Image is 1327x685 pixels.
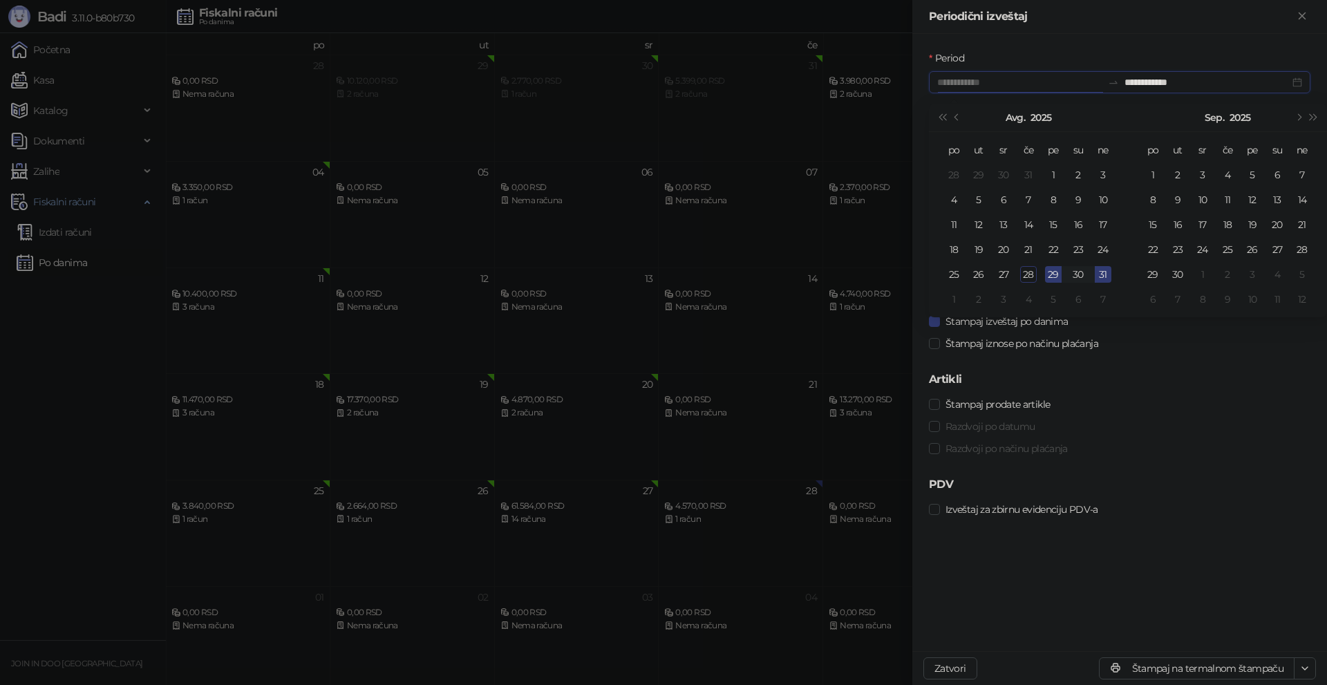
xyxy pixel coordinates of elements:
td: 2025-09-12 [1240,187,1265,212]
div: 16 [1169,216,1186,233]
td: 2025-07-29 [966,162,991,187]
td: 2025-09-10 [1190,187,1215,212]
td: 2025-08-29 [1041,262,1066,287]
div: 31 [1095,266,1111,283]
div: 7 [1095,291,1111,308]
div: 2 [1169,167,1186,183]
div: 4 [945,191,962,208]
div: 2 [1070,167,1086,183]
span: Štampaj prodate artikle [940,397,1055,412]
td: 2025-08-15 [1041,212,1066,237]
th: pe [1240,138,1265,162]
td: 2025-08-08 [1041,187,1066,212]
div: 17 [1194,216,1211,233]
button: Izaberi godinu [1230,104,1250,131]
div: 23 [1169,241,1186,258]
div: 25 [1219,241,1236,258]
td: 2025-09-06 [1265,162,1290,187]
td: 2025-10-01 [1190,262,1215,287]
div: 1 [1145,167,1161,183]
td: 2025-09-16 [1165,212,1190,237]
td: 2025-09-05 [1240,162,1265,187]
td: 2025-09-14 [1290,187,1315,212]
div: 8 [1045,191,1062,208]
td: 2025-09-04 [1215,162,1240,187]
td: 2025-09-20 [1265,212,1290,237]
div: 1 [1045,167,1062,183]
div: 3 [1095,167,1111,183]
div: 5 [1294,266,1310,283]
div: 9 [1169,191,1186,208]
td: 2025-08-05 [966,187,991,212]
td: 2025-09-01 [1140,162,1165,187]
div: 4 [1219,167,1236,183]
td: 2025-08-11 [941,212,966,237]
div: 29 [1145,266,1161,283]
div: 12 [970,216,987,233]
td: 2025-09-27 [1265,237,1290,262]
div: 6 [1145,291,1161,308]
th: po [1140,138,1165,162]
td: 2025-08-01 [1041,162,1066,187]
button: Sledeći mesec (PageDown) [1290,104,1306,131]
div: 29 [970,167,987,183]
button: Zatvori [923,657,977,679]
td: 2025-08-20 [991,237,1016,262]
div: 10 [1244,291,1261,308]
div: 14 [1294,191,1310,208]
td: 2025-08-26 [966,262,991,287]
div: 6 [1269,167,1286,183]
div: 9 [1070,191,1086,208]
td: 2025-10-06 [1140,287,1165,312]
td: 2025-09-17 [1190,212,1215,237]
td: 2025-07-30 [991,162,1016,187]
div: 28 [1020,266,1037,283]
div: 15 [1145,216,1161,233]
div: 31 [1020,167,1037,183]
td: 2025-09-02 [1165,162,1190,187]
div: 12 [1244,191,1261,208]
td: 2025-08-18 [941,237,966,262]
td: 2025-07-28 [941,162,966,187]
div: 27 [1269,241,1286,258]
th: sr [1190,138,1215,162]
button: Izaberi godinu [1030,104,1051,131]
div: 30 [995,167,1012,183]
span: Razdvoji po datumu [940,419,1040,434]
label: Period [929,50,972,66]
div: 11 [1219,191,1236,208]
th: ut [1165,138,1190,162]
div: 5 [970,191,987,208]
div: 19 [970,241,987,258]
div: 3 [1244,266,1261,283]
td: 2025-08-14 [1016,212,1041,237]
div: 19 [1244,216,1261,233]
td: 2025-09-02 [966,287,991,312]
td: 2025-10-04 [1265,262,1290,287]
div: 7 [1294,167,1310,183]
div: 2 [970,291,987,308]
td: 2025-08-23 [1066,237,1091,262]
div: 22 [1145,241,1161,258]
button: Štampaj na termalnom štampaču [1099,657,1295,679]
div: 5 [1244,167,1261,183]
td: 2025-08-03 [1091,162,1116,187]
td: 2025-09-28 [1290,237,1315,262]
h5: Artikli [929,371,1310,388]
td: 2025-10-11 [1265,287,1290,312]
th: sr [991,138,1016,162]
td: 2025-10-10 [1240,287,1265,312]
div: 28 [945,167,962,183]
td: 2025-09-22 [1140,237,1165,262]
td: 2025-08-28 [1016,262,1041,287]
div: 6 [995,191,1012,208]
div: 3 [995,291,1012,308]
div: 27 [995,266,1012,283]
div: Periodični izveštaj [929,8,1294,25]
div: 21 [1020,241,1037,258]
div: 1 [945,291,962,308]
th: ne [1091,138,1116,162]
td: 2025-08-13 [991,212,1016,237]
div: 9 [1219,291,1236,308]
td: 2025-09-05 [1041,287,1066,312]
